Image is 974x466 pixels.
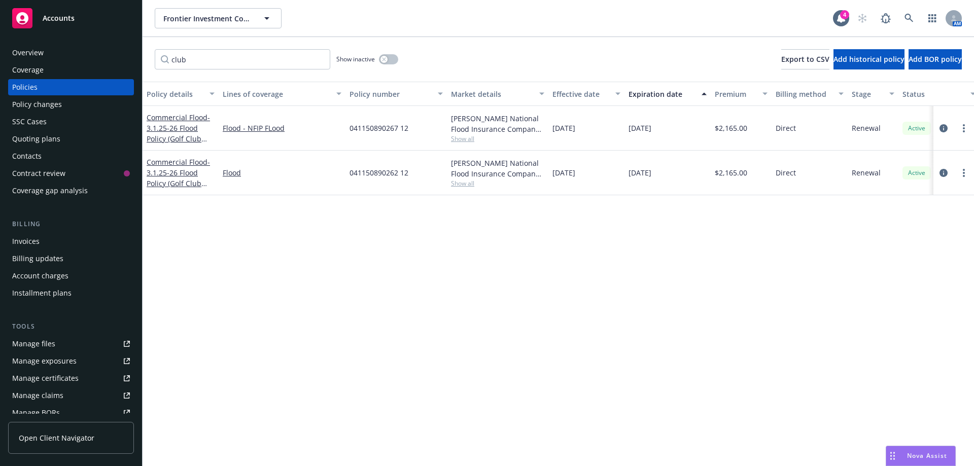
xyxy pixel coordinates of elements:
div: Policy number [350,89,432,99]
div: 4 [840,10,849,19]
span: $2,165.00 [715,123,747,133]
div: [PERSON_NAME] National Flood Insurance Company, [PERSON_NAME] Flood [451,158,544,179]
a: Coverage [8,62,134,78]
div: Policy changes [12,96,62,113]
span: Show inactive [336,55,375,63]
div: Account charges [12,268,68,284]
div: Manage exposures [12,353,77,369]
span: Add BOR policy [909,54,962,64]
span: Accounts [43,14,75,22]
div: Drag to move [886,446,899,465]
a: Policies [8,79,134,95]
span: Show all [451,179,544,188]
div: Billing updates [12,250,63,267]
a: Search [899,8,919,28]
a: Flood [223,167,341,178]
a: Manage files [8,336,134,352]
div: Expiration date [629,89,695,99]
span: Renewal [852,123,881,133]
div: Billing [8,219,134,229]
a: circleInformation [937,122,950,134]
button: Market details [447,82,548,106]
span: Open Client Navigator [19,433,94,443]
button: Billing method [772,82,848,106]
div: Contacts [12,148,42,164]
div: Invoices [12,233,40,249]
button: Premium [711,82,772,106]
input: Filter by keyword... [155,49,330,69]
div: Manage claims [12,387,63,404]
a: Manage exposures [8,353,134,369]
div: Overview [12,45,44,61]
a: Accounts [8,4,134,32]
span: [DATE] [552,123,575,133]
a: Invoices [8,233,134,249]
button: Add historical policy [833,49,905,69]
span: Nova Assist [907,451,947,460]
button: Policy number [345,82,447,106]
span: Active [907,124,927,133]
button: Lines of coverage [219,82,345,106]
a: Contract review [8,165,134,182]
a: Report a Bug [876,8,896,28]
span: [DATE] [552,167,575,178]
div: Installment plans [12,285,72,301]
a: circleInformation [937,167,950,179]
span: Active [907,168,927,177]
a: Start snowing [852,8,873,28]
a: Account charges [8,268,134,284]
span: Direct [776,167,796,178]
div: Effective date [552,89,609,99]
button: Stage [848,82,898,106]
a: Flood - NFIP FLood [223,123,341,133]
a: more [958,167,970,179]
div: Coverage [12,62,44,78]
div: Policies [12,79,38,95]
a: SSC Cases [8,114,134,130]
div: Tools [8,321,134,332]
a: Billing updates [8,250,134,267]
div: Contract review [12,165,65,182]
button: Export to CSV [781,49,829,69]
div: Manage files [12,336,55,352]
div: Stage [852,89,883,99]
div: Market details [451,89,533,99]
div: Lines of coverage [223,89,330,99]
span: [DATE] [629,167,651,178]
div: Billing method [776,89,832,99]
button: Policy details [143,82,219,106]
span: [DATE] [629,123,651,133]
div: Manage certificates [12,370,79,386]
a: Installment plans [8,285,134,301]
div: Status [902,89,964,99]
a: Switch app [922,8,943,28]
a: Overview [8,45,134,61]
button: Add BOR policy [909,49,962,69]
button: Nova Assist [886,446,956,466]
div: Policy details [147,89,203,99]
div: Quoting plans [12,131,60,147]
span: Add historical policy [833,54,905,64]
div: SSC Cases [12,114,47,130]
span: 041150890267 12 [350,123,408,133]
div: Coverage gap analysis [12,183,88,199]
span: $2,165.00 [715,167,747,178]
a: Coverage gap analysis [8,183,134,199]
span: Direct [776,123,796,133]
span: Renewal [852,167,881,178]
div: [PERSON_NAME] National Flood Insurance Company, [PERSON_NAME] Flood [451,113,544,134]
button: Frontier Investment Corporation [155,8,282,28]
div: Premium [715,89,756,99]
a: Commercial Flood [147,157,210,199]
span: Frontier Investment Corporation [163,13,251,24]
a: more [958,122,970,134]
a: Manage certificates [8,370,134,386]
a: Policy changes [8,96,134,113]
span: Show all [451,134,544,143]
button: Effective date [548,82,624,106]
a: Contacts [8,148,134,164]
span: Export to CSV [781,54,829,64]
a: Commercial Flood [147,113,210,154]
div: Manage BORs [12,405,60,421]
